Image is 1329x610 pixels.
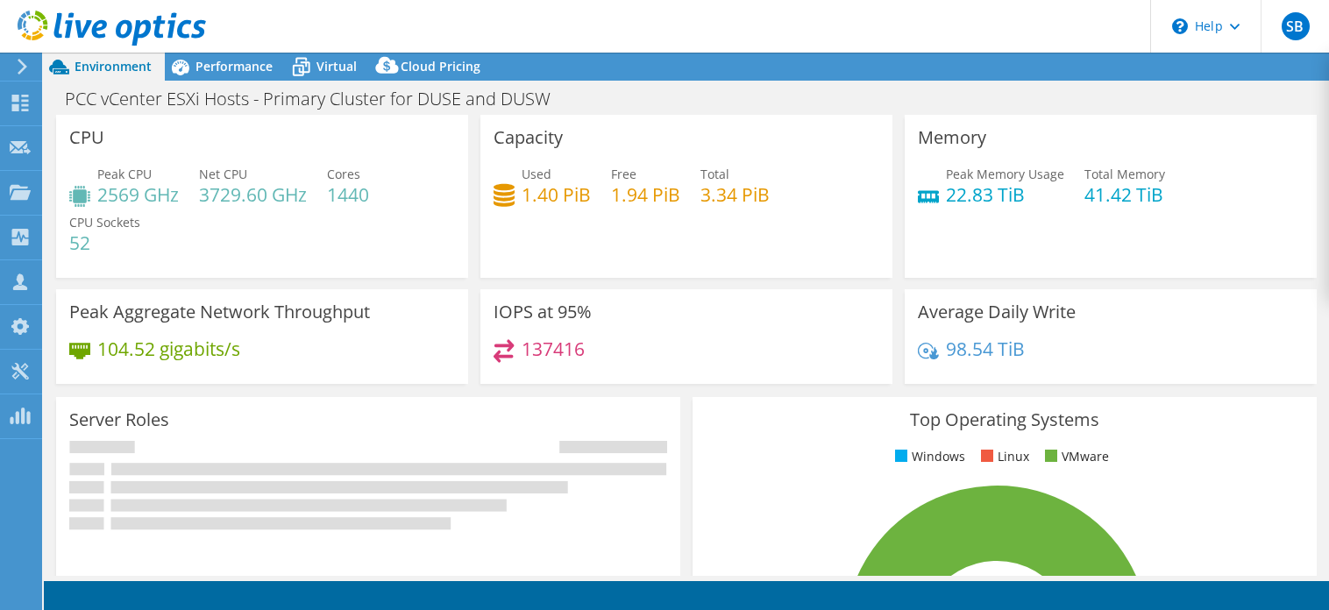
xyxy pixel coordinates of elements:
h4: 1.40 PiB [522,185,591,204]
h3: Peak Aggregate Network Throughput [69,302,370,322]
span: Environment [75,58,152,74]
h3: CPU [69,128,104,147]
span: Peak CPU [97,166,152,182]
li: VMware [1041,447,1109,466]
h3: IOPS at 95% [494,302,592,322]
h4: 1.94 PiB [611,185,680,204]
span: Cores [327,166,360,182]
span: Net CPU [199,166,247,182]
svg: \n [1172,18,1188,34]
h4: 2569 GHz [97,185,179,204]
span: Cloud Pricing [401,58,480,74]
span: Free [611,166,636,182]
h4: 104.52 gigabits/s [97,339,240,358]
span: Used [522,166,551,182]
h4: 22.83 TiB [946,185,1064,204]
span: Total Memory [1084,166,1165,182]
h4: 1440 [327,185,369,204]
span: Virtual [316,58,357,74]
h4: 3.34 PiB [700,185,770,204]
span: Performance [195,58,273,74]
li: Windows [891,447,965,466]
h3: Server Roles [69,410,169,429]
span: CPU Sockets [69,214,140,231]
h4: 137416 [522,339,585,358]
h4: 3729.60 GHz [199,185,307,204]
h3: Top Operating Systems [706,410,1304,429]
h3: Memory [918,128,986,147]
h4: 52 [69,233,140,252]
span: Peak Memory Usage [946,166,1064,182]
li: Linux [977,447,1029,466]
h4: 98.54 TiB [946,339,1025,358]
h4: 41.42 TiB [1084,185,1165,204]
h3: Average Daily Write [918,302,1076,322]
span: SB [1282,12,1310,40]
h1: PCC vCenter ESXi Hosts - Primary Cluster for DUSE and DUSW [57,89,578,109]
span: Total [700,166,729,182]
h3: Capacity [494,128,563,147]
